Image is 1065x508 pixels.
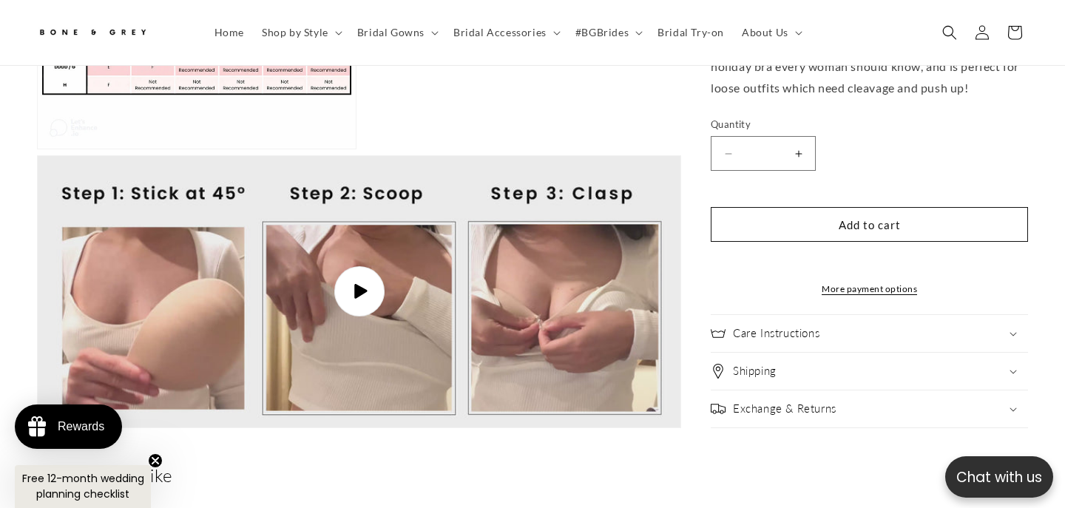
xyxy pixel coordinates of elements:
button: Add to cart [711,207,1028,242]
summary: Bridal Accessories [444,17,567,48]
h2: Exchange & Returns [733,402,836,416]
summary: Care Instructions [711,315,1028,352]
span: Shop by Style [262,26,328,39]
a: Bone and Grey Bridal [32,15,191,50]
summary: #BGBrides [567,17,649,48]
summary: Shop by Style [253,17,348,48]
span: About Us [742,26,788,39]
img: Bone and Grey Bridal [37,21,148,45]
span: Home [214,26,244,39]
span: Bridal Gowns [357,26,425,39]
summary: About Us [733,17,808,48]
span: Free 12-month wedding planning checklist [22,471,144,501]
span: #BGBrides [575,26,629,39]
h2: Care Instructions [733,326,819,341]
button: Write a review [893,22,991,47]
p: Chat with us [945,467,1053,488]
span: Bridal Try-on [657,26,724,39]
a: More payment options [711,282,1028,296]
h2: You may also like [37,464,1028,487]
button: Open chatbox [945,456,1053,498]
a: Bridal Try-on [649,17,733,48]
div: Rewards [58,420,104,433]
summary: Search [933,16,966,49]
div: Free 12-month wedding planning checklistClose teaser [15,465,151,508]
summary: Shipping [711,353,1028,390]
summary: Exchange & Returns [711,390,1028,427]
label: Quantity [711,117,1028,132]
img: BOOMBA Magic Padded Sticky Bra | Bone & Grey Bridal | Wedding Bra Accessories Padded Adhesive Ins... [38,156,680,427]
button: Close teaser [148,453,163,468]
a: Write a review [98,84,163,96]
a: Home [206,17,253,48]
summary: Bridal Gowns [348,17,444,48]
h2: Shipping [733,364,777,379]
span: Bridal Accessories [453,26,547,39]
